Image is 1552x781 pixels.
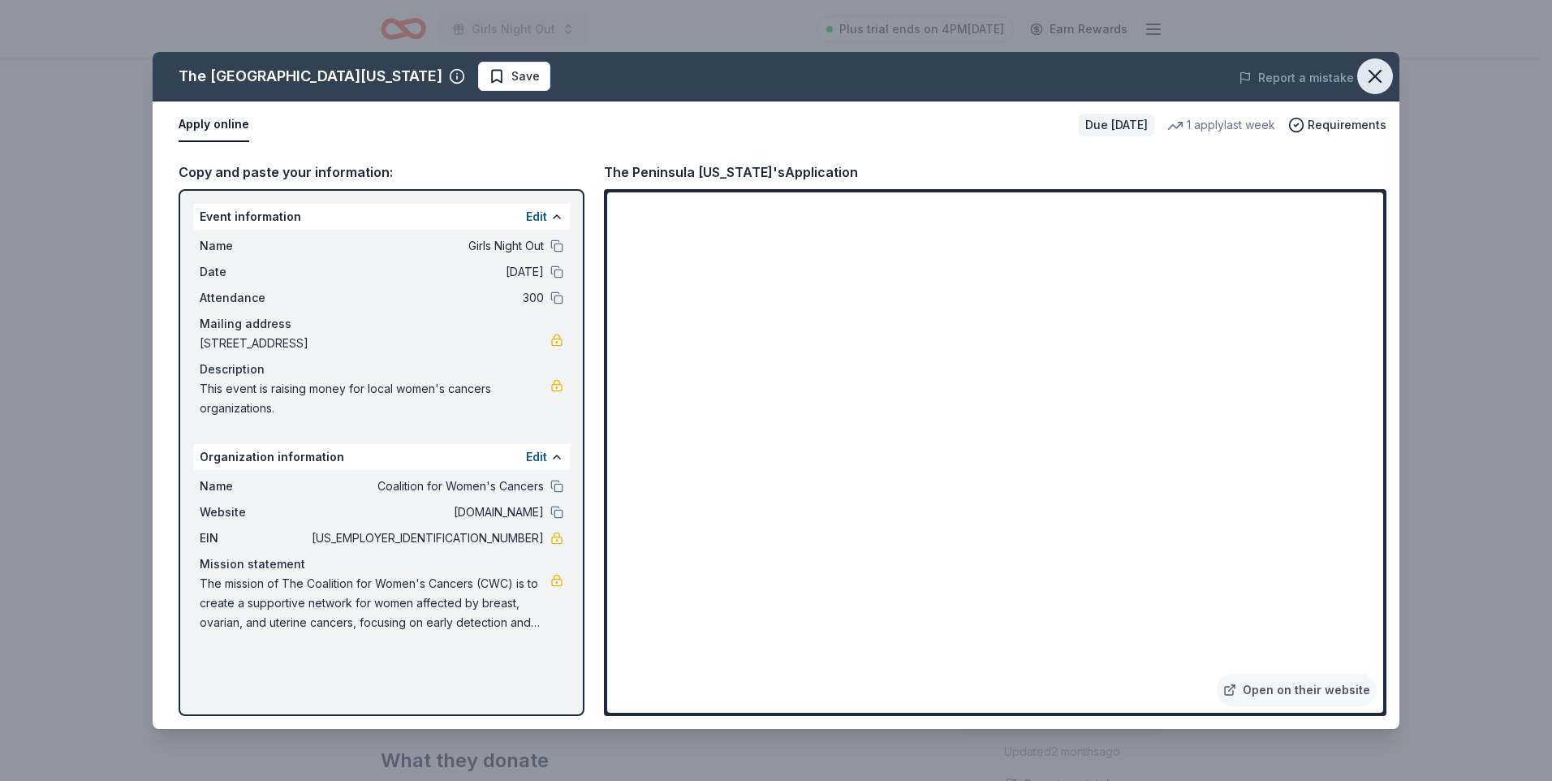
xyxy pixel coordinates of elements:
[308,288,544,308] span: 300
[1079,114,1154,136] div: Due [DATE]
[200,334,550,353] span: [STREET_ADDRESS]
[200,503,308,522] span: Website
[478,62,550,91] button: Save
[200,288,308,308] span: Attendance
[200,379,550,418] span: This event is raising money for local women's cancers organizations.
[308,477,544,496] span: Coalition for Women's Cancers
[604,162,858,183] div: The Peninsula [US_STATE]'s Application
[179,108,249,142] button: Apply online
[511,67,540,86] span: Save
[193,204,570,230] div: Event information
[179,162,584,183] div: Copy and paste your information:
[526,207,547,227] button: Edit
[200,477,308,496] span: Name
[1239,68,1354,88] button: Report a mistake
[200,554,563,574] div: Mission statement
[308,236,544,256] span: Girls Night Out
[308,262,544,282] span: [DATE]
[200,529,308,548] span: EIN
[1308,115,1386,135] span: Requirements
[1217,674,1377,706] a: Open on their website
[200,574,550,632] span: The mission of The Coalition for Women's Cancers (CWC) is to create a supportive network for wome...
[526,447,547,467] button: Edit
[308,503,544,522] span: [DOMAIN_NAME]
[200,314,563,334] div: Mailing address
[1167,115,1275,135] div: 1 apply last week
[200,262,308,282] span: Date
[1288,115,1386,135] button: Requirements
[308,529,544,548] span: [US_EMPLOYER_IDENTIFICATION_NUMBER]
[200,360,563,379] div: Description
[179,63,442,89] div: The [GEOGRAPHIC_DATA][US_STATE]
[193,444,570,470] div: Organization information
[200,236,308,256] span: Name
